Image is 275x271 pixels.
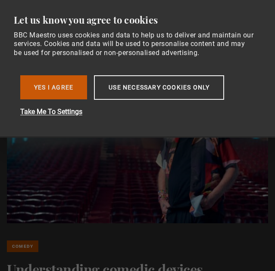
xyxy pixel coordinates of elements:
div: Let us know you agree to cookies [14,14,254,26]
button: Yes I Agree [20,75,87,99]
button: Use necessary cookies only [94,75,224,100]
a: Comedy [7,240,38,252]
button: Take Me To Settings [20,107,255,117]
div: BBC Maestro uses cookies and data to help us to deliver and maintain our services. Cookies and da... [14,31,254,58]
